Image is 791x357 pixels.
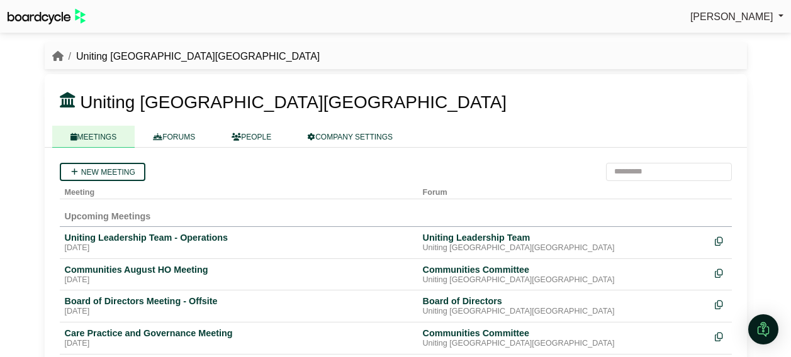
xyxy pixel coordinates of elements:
a: COMPANY SETTINGS [289,126,411,148]
div: Make a copy [715,264,727,281]
div: Board of Directors [423,295,705,307]
a: Communities Committee Uniting [GEOGRAPHIC_DATA][GEOGRAPHIC_DATA] [423,264,705,285]
div: Communities Committee [423,327,705,339]
div: [DATE] [65,243,413,253]
div: [DATE] [65,339,413,349]
div: Make a copy [715,295,727,312]
a: [PERSON_NAME] [690,9,783,25]
div: Communities Committee [423,264,705,275]
a: Board of Directors Uniting [GEOGRAPHIC_DATA][GEOGRAPHIC_DATA] [423,295,705,317]
span: Uniting [GEOGRAPHIC_DATA][GEOGRAPHIC_DATA] [80,92,507,112]
div: Communities August HO Meeting [65,264,413,275]
a: MEETINGS [52,126,135,148]
td: Upcoming Meetings [60,199,732,226]
div: Uniting [GEOGRAPHIC_DATA][GEOGRAPHIC_DATA] [423,307,705,317]
div: Uniting [GEOGRAPHIC_DATA][GEOGRAPHIC_DATA] [423,275,705,285]
nav: breadcrumb [52,48,320,65]
a: Communities August HO Meeting [DATE] [65,264,413,285]
img: BoardcycleBlackGreen-aaafeed430059cb809a45853b8cf6d952af9d84e6e89e1f1685b34bfd5cb7d64.svg [8,9,86,25]
div: Uniting Leadership Team [423,232,705,243]
div: Uniting [GEOGRAPHIC_DATA][GEOGRAPHIC_DATA] [423,339,705,349]
a: Care Practice and Governance Meeting [DATE] [65,327,413,349]
div: Care Practice and Governance Meeting [65,327,413,339]
li: Uniting [GEOGRAPHIC_DATA][GEOGRAPHIC_DATA] [64,48,320,65]
th: Meeting [60,181,418,199]
div: [DATE] [65,275,413,285]
a: FORUMS [135,126,213,148]
a: Board of Directors Meeting - Offsite [DATE] [65,295,413,317]
div: Uniting [GEOGRAPHIC_DATA][GEOGRAPHIC_DATA] [423,243,705,253]
span: [PERSON_NAME] [690,11,773,22]
div: Open Intercom Messenger [748,314,778,344]
div: Board of Directors Meeting - Offsite [65,295,413,307]
div: Make a copy [715,327,727,344]
a: Uniting Leadership Team - Operations [DATE] [65,232,413,253]
div: Uniting Leadership Team - Operations [65,232,413,243]
a: Communities Committee Uniting [GEOGRAPHIC_DATA][GEOGRAPHIC_DATA] [423,327,705,349]
div: [DATE] [65,307,413,317]
th: Forum [418,181,710,199]
a: PEOPLE [213,126,289,148]
a: Uniting Leadership Team Uniting [GEOGRAPHIC_DATA][GEOGRAPHIC_DATA] [423,232,705,253]
a: New meeting [60,163,145,181]
div: Make a copy [715,232,727,249]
